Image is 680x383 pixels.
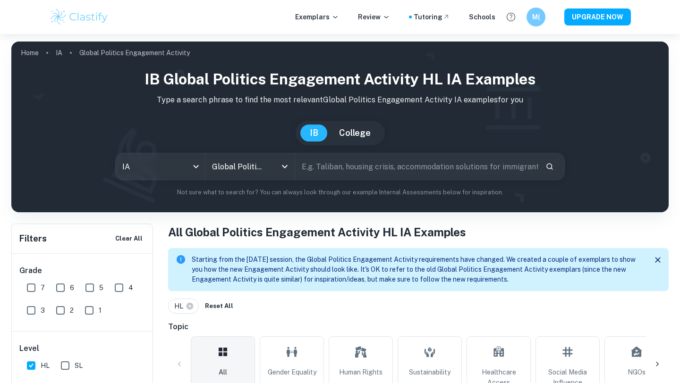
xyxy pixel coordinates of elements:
[99,283,103,293] span: 5
[21,46,39,59] a: Home
[128,283,133,293] span: 4
[19,94,661,106] p: Type a search phrase to find the most relevant Global Politics Engagement Activity IA examples fo...
[295,153,538,180] input: E.g. Taliban, housing crisis, accommodation solutions for immigrants...
[174,301,187,311] span: HL
[70,283,74,293] span: 6
[168,321,669,333] h6: Topic
[203,299,236,313] button: Reset All
[278,160,291,173] button: Open
[70,305,74,316] span: 2
[268,367,316,377] span: Gender Equality
[41,360,50,371] span: HL
[113,232,145,246] button: Clear All
[19,188,661,197] p: Not sure what to search for? You can always look through our example Internal Assessments below f...
[469,12,495,22] a: Schools
[300,125,328,142] button: IB
[358,12,390,22] p: Review
[56,46,62,59] a: IA
[564,8,631,25] button: UPGRADE NOW
[19,265,146,276] h6: Grade
[330,125,380,142] button: College
[168,224,669,241] h1: All Global Politics Engagement Activity HL IA Examples
[527,8,545,26] button: M(
[41,283,45,293] span: 7
[49,8,109,26] img: Clastify logo
[628,367,646,377] span: NGOs
[192,255,643,284] p: Starting from the [DATE] session, the Global Politics Engagement Activity requirements have chang...
[19,343,146,354] h6: Level
[75,360,83,371] span: SL
[19,232,47,245] h6: Filters
[414,12,450,22] a: Tutoring
[409,367,450,377] span: Sustainability
[531,12,542,22] h6: M(
[295,12,339,22] p: Exemplars
[11,42,669,212] img: profile cover
[542,158,558,175] button: Search
[19,68,661,91] h1: IB Global Politics Engagement Activity HL IA examples
[503,9,519,25] button: Help and Feedback
[219,367,227,377] span: All
[79,48,190,58] p: Global Politics Engagement Activity
[651,253,665,267] button: Close
[41,305,45,316] span: 3
[168,299,199,314] div: HL
[99,305,102,316] span: 1
[339,367,382,377] span: Human Rights
[116,153,205,180] div: IA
